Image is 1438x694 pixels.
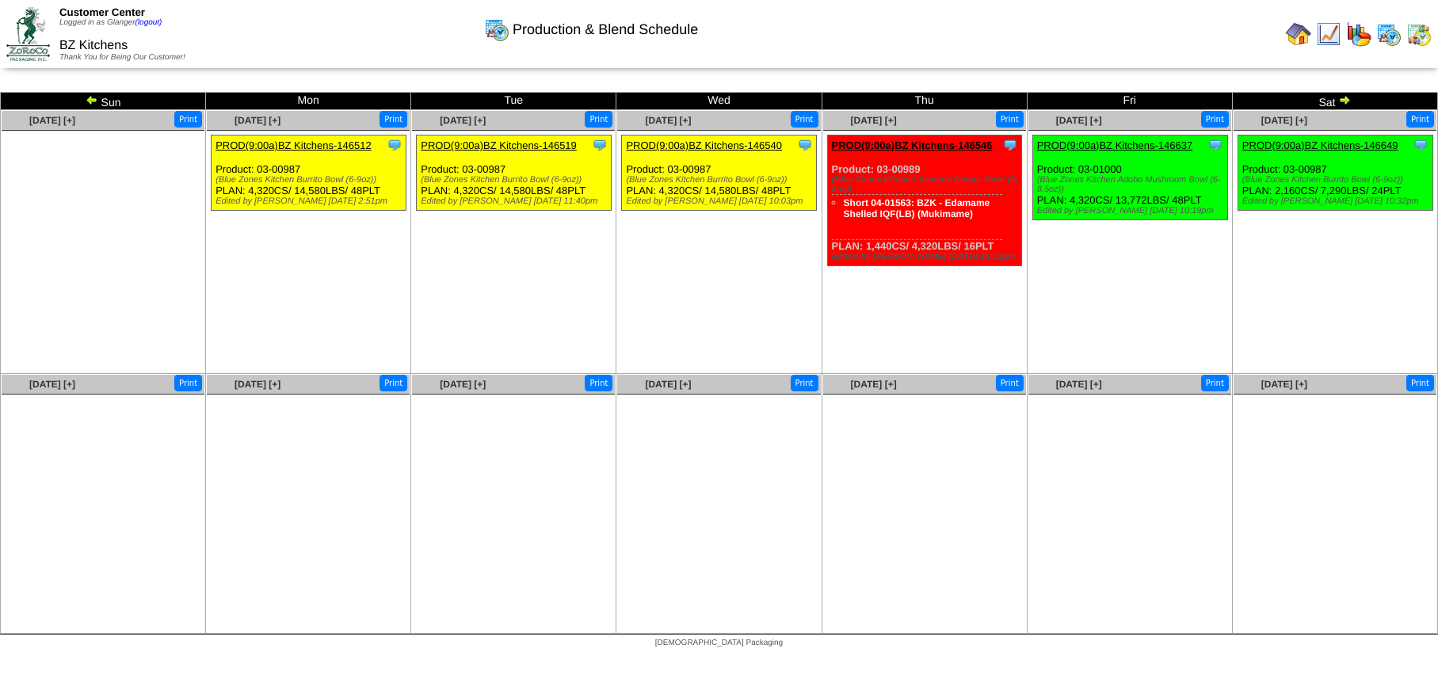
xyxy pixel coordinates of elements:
[174,111,202,128] button: Print
[851,115,897,126] a: [DATE] [+]
[622,135,817,211] div: Product: 03-00987 PLAN: 4,320CS / 14,580LBS / 48PLT
[1242,175,1432,185] div: (Blue Zones Kitchen Burrito Bowl (6-9oz))
[1037,175,1227,194] div: (Blue Zones Kitchen Adobo Mushroom Bowl (6-8.5oz))
[29,379,75,390] a: [DATE] [+]
[797,137,813,153] img: Tooltip
[380,111,407,128] button: Print
[1027,93,1232,110] td: Fri
[417,135,612,211] div: Product: 03-00987 PLAN: 4,320CS / 14,580LBS / 48PLT
[1406,375,1434,391] button: Print
[1286,21,1311,47] img: home.gif
[235,379,280,390] a: [DATE] [+]
[822,93,1027,110] td: Thu
[1232,93,1437,110] td: Sat
[626,139,782,151] a: PROD(9:00a)BZ Kitchens-146540
[421,175,611,185] div: (Blue Zones Kitchen Burrito Bowl (6-9oz))
[235,115,280,126] a: [DATE] [+]
[86,93,98,106] img: arrowleft.gif
[1316,21,1341,47] img: line_graph.gif
[1056,115,1102,126] a: [DATE] [+]
[832,175,1022,194] div: (Blue Zones Kitchen Sesame Ginger Bowl (6-8oz))
[851,379,897,390] a: [DATE] [+]
[592,137,608,153] img: Tooltip
[1261,379,1307,390] a: [DATE] [+]
[1261,115,1307,126] a: [DATE] [+]
[1037,139,1193,151] a: PROD(9:00a)BZ Kitchens-146637
[996,375,1024,391] button: Print
[585,111,612,128] button: Print
[791,111,818,128] button: Print
[513,21,698,38] span: Production & Blend Schedule
[996,111,1024,128] button: Print
[59,39,128,52] span: BZ Kitchens
[380,375,407,391] button: Print
[1242,139,1398,151] a: PROD(9:00a)BZ Kitchens-146649
[135,18,162,27] a: (logout)
[216,175,406,185] div: (Blue Zones Kitchen Burrito Bowl (6-9oz))
[626,175,816,185] div: (Blue Zones Kitchen Burrito Bowl (6-9oz))
[387,137,402,153] img: Tooltip
[212,135,406,211] div: Product: 03-00987 PLAN: 4,320CS / 14,580LBS / 48PLT
[1338,93,1351,106] img: arrowright.gif
[6,7,50,60] img: ZoRoCo_Logo(Green%26Foil)%20jpg.webp
[440,379,486,390] a: [DATE] [+]
[59,6,145,18] span: Customer Center
[1032,135,1227,220] div: Product: 03-01000 PLAN: 4,320CS / 13,772LBS / 48PLT
[1037,206,1227,215] div: Edited by [PERSON_NAME] [DATE] 10:19pm
[1,93,206,110] td: Sun
[1413,137,1428,153] img: Tooltip
[1238,135,1432,211] div: Product: 03-00987 PLAN: 2,160CS / 7,290LBS / 24PLT
[827,135,1022,266] div: Product: 03-00989 PLAN: 1,440CS / 4,320LBS / 16PLT
[411,93,616,110] td: Tue
[484,17,509,42] img: calendarprod.gif
[421,139,577,151] a: PROD(9:00a)BZ Kitchens-146519
[1056,379,1102,390] a: [DATE] [+]
[1207,137,1223,153] img: Tooltip
[1002,137,1018,153] img: Tooltip
[440,115,486,126] a: [DATE] [+]
[216,139,372,151] a: PROD(9:00a)BZ Kitchens-146512
[1376,21,1402,47] img: calendarprod.gif
[59,18,162,27] span: Logged in as Glanger
[216,196,406,206] div: Edited by [PERSON_NAME] [DATE] 2:51pm
[1406,21,1432,47] img: calendarinout.gif
[174,375,202,391] button: Print
[626,196,816,206] div: Edited by [PERSON_NAME] [DATE] 10:03pm
[1406,111,1434,128] button: Print
[1242,196,1432,206] div: Edited by [PERSON_NAME] [DATE] 10:32pm
[585,375,612,391] button: Print
[1346,21,1371,47] img: graph.gif
[1201,111,1229,128] button: Print
[645,379,691,390] a: [DATE] [+]
[844,197,990,219] a: Short 04-01563: BZK - Edamame Shelled IQF(LB) (Mukimame)
[421,196,611,206] div: Edited by [PERSON_NAME] [DATE] 11:40pm
[832,139,993,151] a: PROD(9:00a)BZ Kitchens-146546
[616,93,822,110] td: Wed
[1201,375,1229,391] button: Print
[791,375,818,391] button: Print
[645,115,691,126] a: [DATE] [+]
[29,115,75,126] a: [DATE] [+]
[206,93,411,110] td: Mon
[655,639,783,647] span: [DEMOGRAPHIC_DATA] Packaging
[59,53,185,62] span: Thank You for Being Our Customer!
[832,252,1022,261] div: Edited by [PERSON_NAME] [DATE] 10:11pm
